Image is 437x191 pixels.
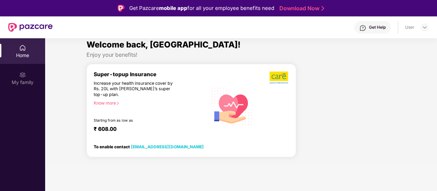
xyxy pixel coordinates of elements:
div: Super-topup Insurance [94,71,208,78]
strong: mobile app [159,5,187,11]
div: User [405,25,414,30]
img: svg+xml;base64,PHN2ZyB3aWR0aD0iMjAiIGhlaWdodD0iMjAiIHZpZXdCb3g9IjAgMCAyMCAyMCIgZmlsbD0ibm9uZSIgeG... [19,71,26,78]
a: [EMAIL_ADDRESS][DOMAIN_NAME] [131,144,204,149]
span: Welcome back, [GEOGRAPHIC_DATA]! [87,40,241,50]
img: Stroke [321,5,324,12]
img: svg+xml;base64,PHN2ZyB4bWxucz0iaHR0cDovL3d3dy53My5vcmcvMjAwMC9zdmciIHhtbG5zOnhsaW5rPSJodHRwOi8vd3... [208,81,256,131]
div: Enjoy your benefits! [87,51,396,58]
div: Starting from as low as [94,118,178,123]
a: Download Now [279,5,322,12]
div: Get Help [369,25,386,30]
div: To enable contact [94,144,204,149]
img: Logo [118,5,124,12]
img: b5dec4f62d2307b9de63beb79f102df3.png [269,71,289,84]
img: svg+xml;base64,PHN2ZyBpZD0iSG9tZSIgeG1sbnM9Imh0dHA6Ly93d3cudzMub3JnLzIwMDAvc3ZnIiB3aWR0aD0iMjAiIG... [19,44,26,51]
div: Know more [94,100,203,105]
img: New Pazcare Logo [8,23,53,32]
img: svg+xml;base64,PHN2ZyBpZD0iSGVscC0zMngzMiIgeG1sbnM9Imh0dHA6Ly93d3cudzMub3JnLzIwMDAvc3ZnIiB3aWR0aD... [359,25,366,31]
img: svg+xml;base64,PHN2ZyBpZD0iRHJvcGRvd24tMzJ4MzIiIHhtbG5zPSJodHRwOi8vd3d3LnczLm9yZy8yMDAwL3N2ZyIgd2... [422,25,427,30]
div: Increase your health insurance cover by Rs. 20L with [PERSON_NAME]’s super top-up plan. [94,81,178,98]
span: right [116,101,120,105]
div: ₹ 608.00 [94,126,201,134]
div: Get Pazcare for all your employee benefits need [129,4,274,12]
